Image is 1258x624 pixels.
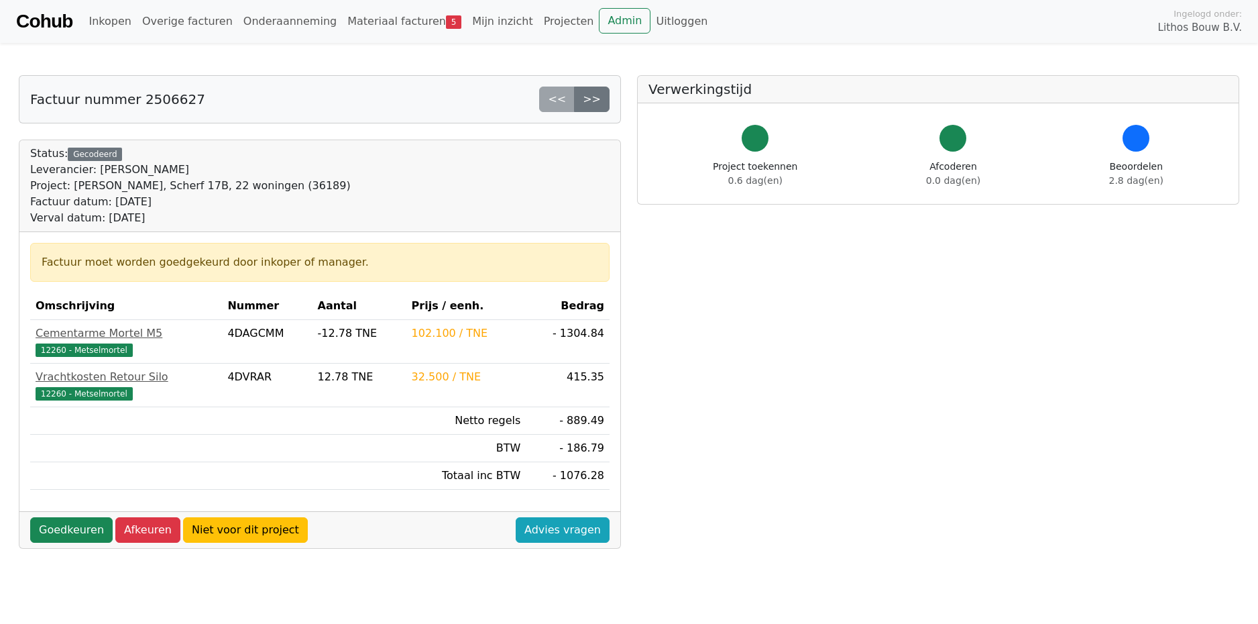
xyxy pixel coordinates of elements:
a: Onderaanneming [238,8,342,35]
div: Beoordelen [1109,160,1163,188]
a: Niet voor dit project [183,517,308,543]
a: Vrachtkosten Retour Silo12260 - Metselmortel [36,369,217,401]
td: - 186.79 [526,435,610,462]
span: Lithos Bouw B.V. [1158,20,1242,36]
div: Project toekennen [713,160,797,188]
td: - 889.49 [526,407,610,435]
div: Status: [30,146,351,226]
th: Prijs / eenh. [406,293,526,320]
a: Projecten [538,8,599,35]
a: Goedkeuren [30,517,113,543]
td: 4DAGCMM [222,320,312,364]
a: Overige facturen [137,8,238,35]
span: 5 [446,15,461,29]
div: Gecodeerd [68,148,122,161]
div: Factuur datum: [DATE] [30,194,351,210]
h5: Verwerkingstijd [648,81,1228,97]
div: -12.78 TNE [318,325,401,342]
div: 32.500 / TNE [412,369,521,385]
a: Afkeuren [115,517,180,543]
div: Cementarme Mortel M5 [36,325,217,342]
h5: Factuur nummer 2506627 [30,91,205,107]
a: Materiaal facturen5 [342,8,467,35]
td: - 1304.84 [526,320,610,364]
span: 12260 - Metselmortel [36,387,133,401]
div: 12.78 TNE [318,369,401,385]
span: 2.8 dag(en) [1109,175,1163,186]
td: 415.35 [526,364,610,407]
th: Omschrijving [30,293,222,320]
div: Afcoderen [926,160,980,188]
td: 4DVRAR [222,364,312,407]
span: Ingelogd onder: [1174,7,1242,20]
a: Advies vragen [516,517,610,543]
th: Nummer [222,293,312,320]
th: Bedrag [526,293,610,320]
td: Totaal inc BTW [406,462,526,490]
td: - 1076.28 [526,462,610,490]
div: Leverancier: [PERSON_NAME] [30,162,351,178]
a: Uitloggen [650,8,713,35]
a: Cementarme Mortel M512260 - Metselmortel [36,325,217,358]
a: Inkopen [83,8,136,35]
a: Admin [599,8,650,34]
a: >> [574,87,610,112]
a: Mijn inzicht [467,8,538,35]
td: Netto regels [406,407,526,435]
div: Project: [PERSON_NAME], Scherf 17B, 22 woningen (36189) [30,178,351,194]
span: 12260 - Metselmortel [36,344,133,357]
div: Vrachtkosten Retour Silo [36,369,217,385]
span: 0.6 dag(en) [728,175,783,186]
div: Factuur moet worden goedgekeurd door inkoper of manager. [42,254,598,270]
span: 0.0 dag(en) [926,175,980,186]
div: 102.100 / TNE [412,325,521,342]
a: Cohub [16,5,72,38]
div: Verval datum: [DATE] [30,210,351,226]
td: BTW [406,435,526,462]
th: Aantal [312,293,406,320]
